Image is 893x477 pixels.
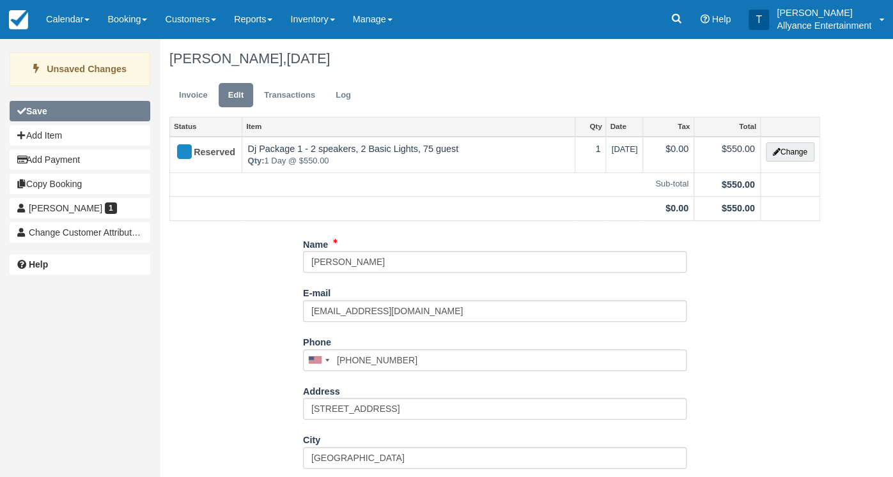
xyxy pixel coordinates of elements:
[611,144,637,154] span: [DATE]
[575,137,606,173] td: 1
[722,203,755,213] strong: $550.00
[10,198,150,218] a: [PERSON_NAME] 1
[606,117,642,135] a: Date
[643,137,694,173] td: $0.00
[175,178,688,190] em: Sub-total
[47,64,127,74] strong: Unsaved Changes
[326,83,361,108] a: Log
[643,117,694,135] a: Tax
[247,156,264,165] strong: Qty
[247,155,570,167] em: 1 Day @ $550.00
[10,101,150,121] button: Save
[29,227,144,238] span: Change Customer Attribution
[303,429,320,447] label: City
[10,222,150,243] button: Change Customer Attribution
[694,137,760,173] td: $550.00
[303,282,330,300] label: E-mail
[169,83,217,108] a: Invoice
[711,14,731,24] span: Help
[170,117,242,135] a: Status
[304,350,333,370] div: United States: +1
[286,50,330,66] span: [DATE]
[303,234,328,252] label: Name
[9,10,28,29] img: checkfront-main-nav-mini-logo.png
[766,142,814,162] button: Change
[694,117,760,135] a: Total
[254,83,325,108] a: Transactions
[26,106,47,116] b: Save
[29,203,102,213] span: [PERSON_NAME]
[777,19,871,32] p: Allyance Entertainment
[700,15,709,24] i: Help
[303,381,340,398] label: Address
[10,254,150,275] a: Help
[29,259,48,269] b: Help
[303,331,331,349] label: Phone
[242,137,575,173] td: Dj Package 1 - 2 speakers, 2 Basic Lights, 75 guest
[575,117,605,135] a: Qty
[777,6,871,19] p: [PERSON_NAME]
[10,149,150,170] button: Add Payment
[10,125,150,146] button: Add Item
[175,142,226,163] div: Reserved
[10,174,150,194] button: Copy Booking
[722,179,755,190] strong: $550.00
[749,10,769,30] div: T
[169,51,820,66] h1: [PERSON_NAME],
[242,117,575,135] a: Item
[105,202,117,214] span: 1
[665,203,688,213] strong: $0.00
[219,83,253,108] a: Edit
